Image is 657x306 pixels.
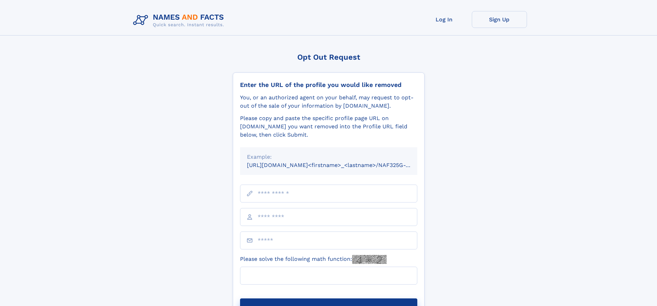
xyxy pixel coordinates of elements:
[130,11,230,30] img: Logo Names and Facts
[240,114,417,139] div: Please copy and paste the specific profile page URL on [DOMAIN_NAME] you want removed into the Pr...
[240,81,417,89] div: Enter the URL of the profile you would like removed
[247,162,430,168] small: [URL][DOMAIN_NAME]<firstname>_<lastname>/NAF325G-xxxxxxxx
[417,11,472,28] a: Log In
[240,93,417,110] div: You, or an authorized agent on your behalf, may request to opt-out of the sale of your informatio...
[472,11,527,28] a: Sign Up
[240,255,387,264] label: Please solve the following math function:
[247,153,410,161] div: Example:
[233,53,425,61] div: Opt Out Request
